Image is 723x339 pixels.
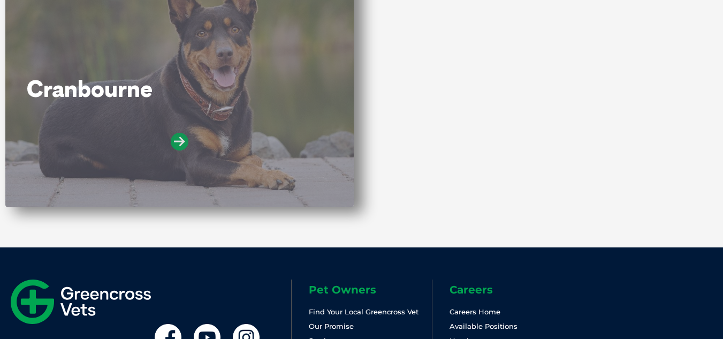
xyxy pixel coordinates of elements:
[309,322,354,330] a: Our Promise
[450,284,572,295] h6: Careers
[450,322,517,330] a: Available Positions
[309,284,431,295] h6: Pet Owners
[450,307,500,316] a: Careers Home
[309,307,418,316] a: Find Your Local Greencross Vet
[27,74,153,103] a: Cranbourne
